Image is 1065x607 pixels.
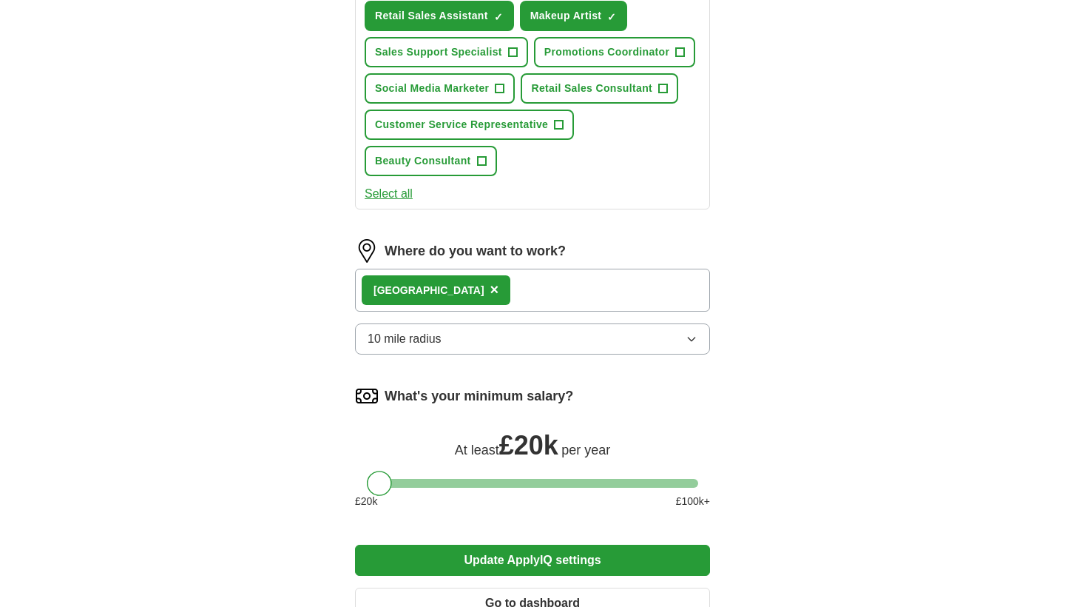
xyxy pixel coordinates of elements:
span: £ 20k [499,430,558,460]
label: Where do you want to work? [385,241,566,261]
span: Social Media Marketer [375,81,489,96]
span: At least [455,443,499,457]
span: ✓ [607,11,616,23]
button: Retail Sales Assistant✓ [365,1,514,31]
button: Sales Support Specialist [365,37,528,67]
img: location.png [355,239,379,263]
span: Retail Sales Consultant [531,81,652,96]
span: £ 100 k+ [676,494,710,509]
button: Beauty Consultant [365,146,497,176]
span: £ 20 k [355,494,377,509]
button: Social Media Marketer [365,73,515,104]
span: Beauty Consultant [375,153,471,169]
label: What's your minimum salary? [385,386,573,406]
button: Promotions Coordinator [534,37,695,67]
span: Customer Service Representative [375,117,548,133]
div: [GEOGRAPHIC_DATA] [373,283,484,298]
span: 10 mile radius [368,330,442,348]
button: × [490,279,499,301]
button: Makeup Artist✓ [520,1,628,31]
span: Promotions Coordinator [544,44,669,60]
span: per year [561,443,610,457]
button: Customer Service Representative [365,110,574,140]
span: Sales Support Specialist [375,44,502,60]
button: Retail Sales Consultant [521,73,678,104]
span: Makeup Artist [530,8,602,24]
img: salary.png [355,384,379,408]
button: Select all [365,185,413,203]
button: 10 mile radius [355,323,710,355]
button: Update ApplyIQ settings [355,545,710,576]
span: Retail Sales Assistant [375,8,488,24]
span: × [490,281,499,298]
span: ✓ [494,11,503,23]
